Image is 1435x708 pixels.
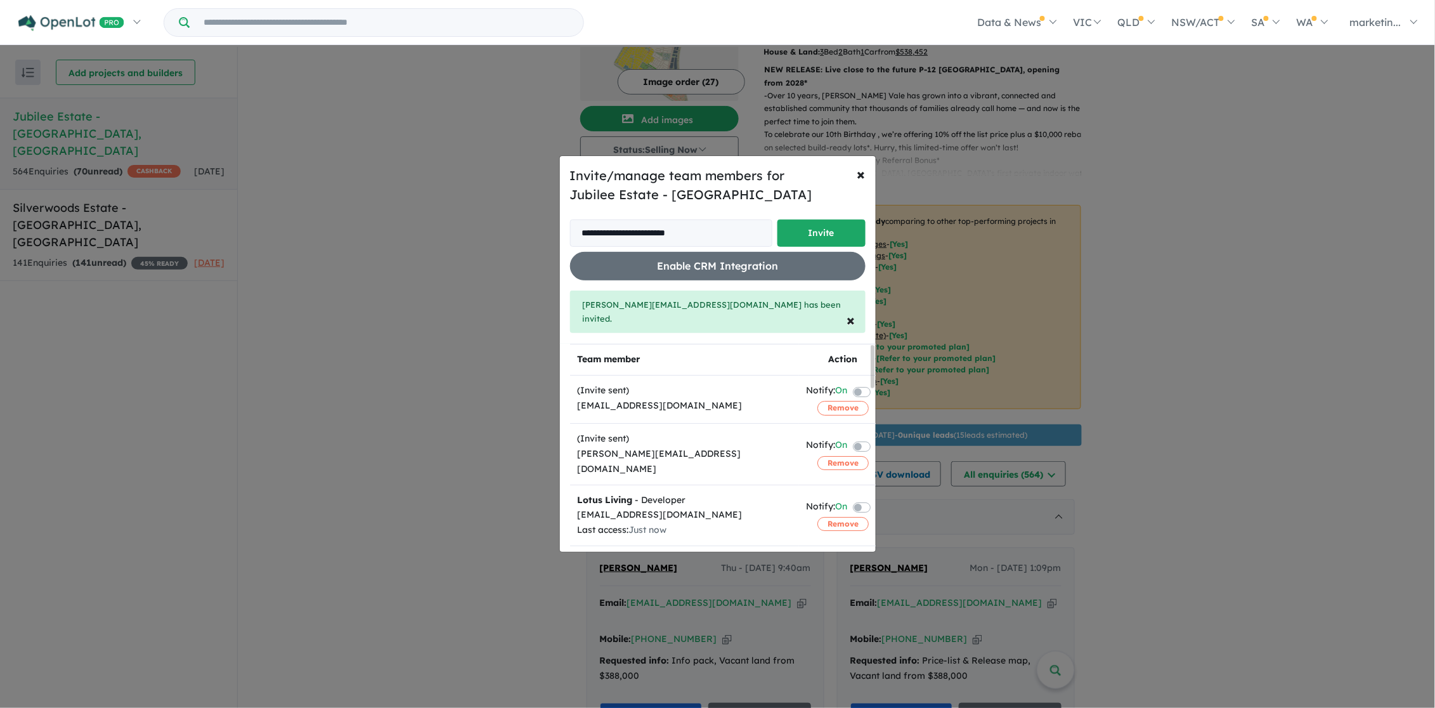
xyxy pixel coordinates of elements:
th: Team member [570,344,799,376]
div: [PERSON_NAME][EMAIL_ADDRESS][DOMAIN_NAME] has been invited. [570,291,866,334]
button: Enable CRM Integration [570,252,866,280]
keeper-lock: Open Keeper Popup [745,225,760,240]
input: Try estate name, suburb, builder or developer [192,9,581,36]
h5: Invite/manage team members for Jubilee Estate - [GEOGRAPHIC_DATA] [570,166,866,204]
div: Last access: [578,523,791,538]
span: On [836,383,848,400]
button: Remove [817,517,869,531]
th: Action [799,344,888,376]
div: [EMAIL_ADDRESS][DOMAIN_NAME] [578,508,791,523]
button: Close [837,302,866,338]
span: × [847,310,855,329]
span: On [836,499,848,516]
button: Remove [817,456,869,470]
div: [PERSON_NAME][EMAIL_ADDRESS][DOMAIN_NAME] [578,447,791,477]
div: Notify: [807,383,848,400]
div: (Invite sent) [578,383,791,398]
div: - Developer [578,493,791,508]
span: Just now [629,524,667,535]
div: (Invite sent) [578,431,791,447]
div: [EMAIL_ADDRESS][DOMAIN_NAME] [578,398,791,414]
div: Notify: [807,499,848,516]
span: marketin... [1350,16,1401,29]
span: On [836,438,848,455]
img: Openlot PRO Logo White [18,15,124,31]
span: × [857,164,866,183]
button: Invite [777,220,866,247]
strong: Lotus Living [578,494,633,506]
button: Remove [817,401,869,415]
div: Notify: [807,438,848,455]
